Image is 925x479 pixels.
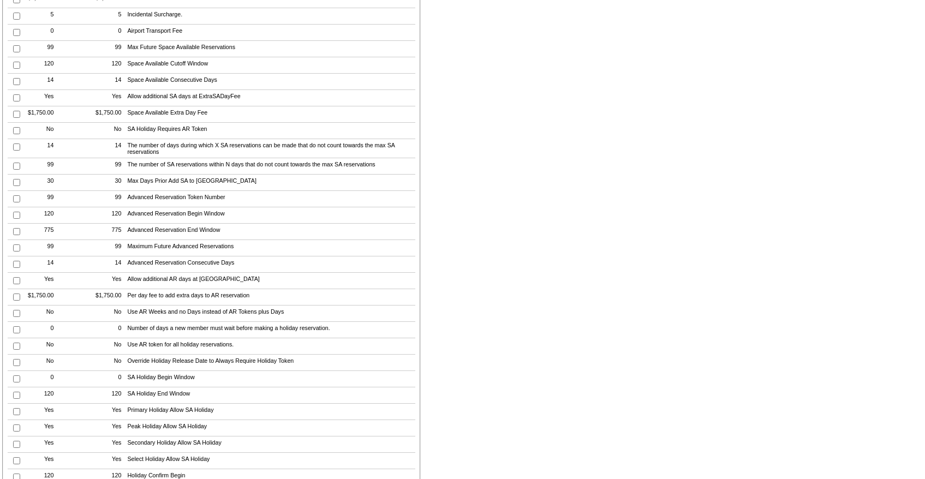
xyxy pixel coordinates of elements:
[25,420,57,436] td: Yes
[92,158,124,175] td: 99
[25,387,57,404] td: 120
[92,8,124,25] td: 5
[92,41,124,57] td: 99
[92,74,124,90] td: 14
[92,106,124,123] td: $1,750.00
[124,8,415,25] td: Incidental Surcharge.
[92,355,124,371] td: No
[124,387,415,404] td: SA Holiday End Window
[25,256,57,273] td: 14
[92,387,124,404] td: 120
[25,106,57,123] td: $1,750.00
[124,123,415,139] td: SA Holiday Requires AR Token
[92,175,124,191] td: 30
[25,306,57,322] td: No
[25,404,57,420] td: Yes
[25,41,57,57] td: 99
[25,273,57,289] td: Yes
[92,404,124,420] td: Yes
[124,355,415,371] td: Override Holiday Release Date to Always Require Holiday Token
[92,273,124,289] td: Yes
[124,322,415,338] td: Number of days a new member must wait before making a holiday reservation.
[25,453,57,469] td: Yes
[124,453,415,469] td: Select Holiday Allow SA Holiday
[92,371,124,387] td: 0
[124,74,415,90] td: Space Available Consecutive Days
[124,240,415,256] td: Maximum Future Advanced Reservations
[25,289,57,306] td: $1,750.00
[25,90,57,106] td: Yes
[124,41,415,57] td: Max Future Space Available Reservations
[25,436,57,453] td: Yes
[124,338,415,355] td: Use AR token for all holiday reservations.
[124,25,415,41] td: Airport Transport Fee
[124,207,415,224] td: Advanced Reservation Begin Window
[92,338,124,355] td: No
[25,139,57,158] td: 14
[92,25,124,41] td: 0
[124,371,415,387] td: SA Holiday Begin Window
[25,25,57,41] td: 0
[25,158,57,175] td: 99
[92,436,124,453] td: Yes
[92,420,124,436] td: Yes
[25,322,57,338] td: 0
[25,191,57,207] td: 99
[124,436,415,453] td: Secondary Holiday Allow SA Holiday
[124,420,415,436] td: Peak Holiday Allow SA Holiday
[25,338,57,355] td: No
[92,256,124,273] td: 14
[124,175,415,191] td: Max Days Prior Add SA to [GEOGRAPHIC_DATA]
[92,139,124,158] td: 14
[92,306,124,322] td: No
[25,57,57,74] td: 120
[124,306,415,322] td: Use AR Weeks and no Days instead of AR Tokens plus Days
[25,371,57,387] td: 0
[92,240,124,256] td: 99
[124,191,415,207] td: Advanced Reservation Token Number
[124,289,415,306] td: Per day fee to add extra days to AR reservation
[25,240,57,256] td: 99
[92,289,124,306] td: $1,750.00
[124,224,415,240] td: Advanced Reservation End Window
[92,453,124,469] td: Yes
[124,139,415,158] td: The number of days during which X SA reservations can be made that do not count towards the max S...
[124,404,415,420] td: Primary Holiday Allow SA Holiday
[124,256,415,273] td: Advanced Reservation Consecutive Days
[92,224,124,240] td: 775
[92,57,124,74] td: 120
[25,224,57,240] td: 775
[124,90,415,106] td: Allow additional SA days at ExtraSADayFee
[124,106,415,123] td: Space Available Extra Day Fee
[25,123,57,139] td: No
[25,207,57,224] td: 120
[92,191,124,207] td: 99
[92,123,124,139] td: No
[25,355,57,371] td: No
[92,207,124,224] td: 120
[25,175,57,191] td: 30
[124,57,415,74] td: Space Available Cutoff Window
[25,8,57,25] td: 5
[124,158,415,175] td: The number of SA reservations within N days that do not count towards the max SA reservations
[92,90,124,106] td: Yes
[25,74,57,90] td: 14
[124,273,415,289] td: Allow additional AR days at [GEOGRAPHIC_DATA]
[92,322,124,338] td: 0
